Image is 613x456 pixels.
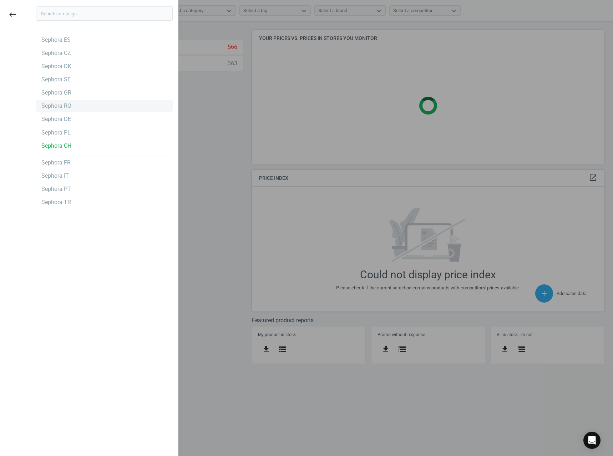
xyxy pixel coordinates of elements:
div: Sephora ES [41,36,71,44]
div: Sephora GR [41,89,71,97]
div: Sephora CH [41,142,71,150]
button: keyboard_backspace [4,6,21,23]
i: keyboard_backspace [8,10,17,19]
div: Sephora TR [41,198,71,206]
div: Sephora DK [41,62,71,70]
div: Sephora PL [41,129,71,137]
div: Sephora SE [41,76,71,83]
div: Sephora FR [41,159,71,167]
div: Open Intercom Messenger [583,432,601,449]
div: Sephora DE [41,115,71,123]
div: Sephora IT [41,172,69,180]
input: Search campaign [36,6,173,21]
div: Sephora CZ [41,49,71,57]
div: Sephora RO [41,102,71,110]
div: Sephora PT [41,185,71,193]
